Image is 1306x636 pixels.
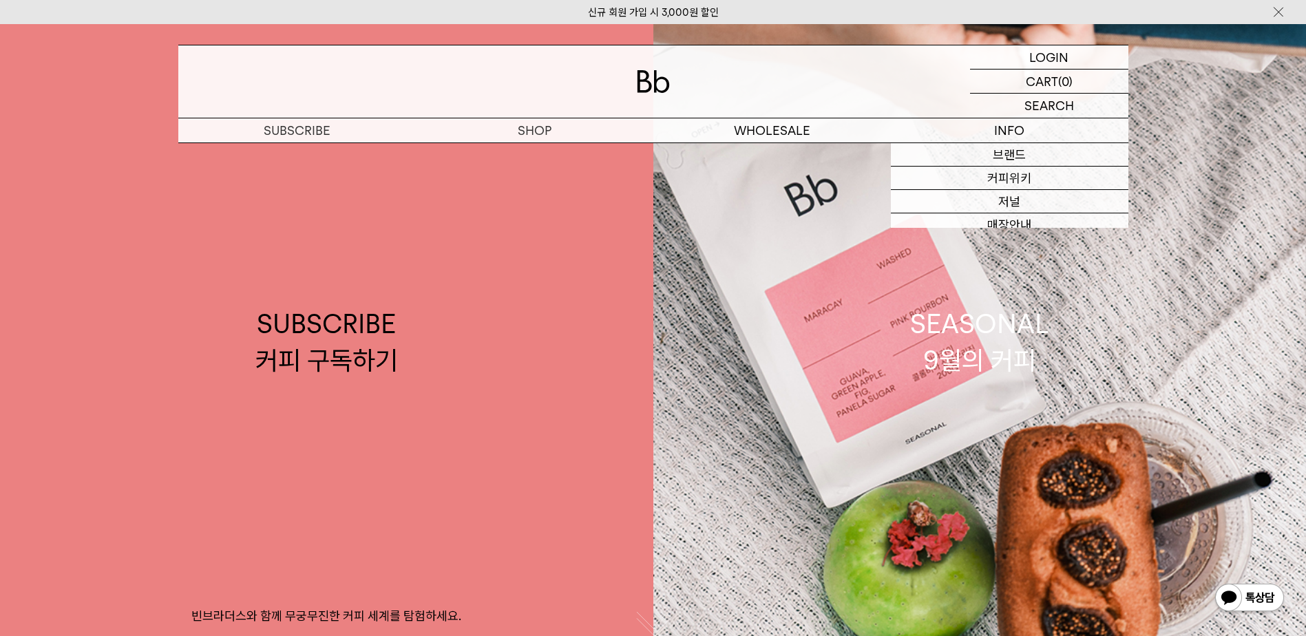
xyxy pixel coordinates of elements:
p: INFO [891,118,1128,142]
a: 신규 회원 가입 시 3,000원 할인 [588,6,719,19]
div: SUBSCRIBE 커피 구독하기 [255,306,398,379]
a: SHOP [416,118,653,142]
a: SUBSCRIBE [178,118,416,142]
a: LOGIN [970,45,1128,70]
div: SEASONAL 9월의 커피 [910,306,1049,379]
p: (0) [1058,70,1073,93]
img: 카카오톡 채널 1:1 채팅 버튼 [1214,582,1285,615]
a: 매장안내 [891,213,1128,237]
p: WHOLESALE [653,118,891,142]
a: 저널 [891,190,1128,213]
p: SEARCH [1024,94,1074,118]
img: 로고 [637,70,670,93]
p: CART [1026,70,1058,93]
a: CART (0) [970,70,1128,94]
a: 커피위키 [891,167,1128,190]
a: 브랜드 [891,143,1128,167]
p: LOGIN [1029,45,1068,69]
